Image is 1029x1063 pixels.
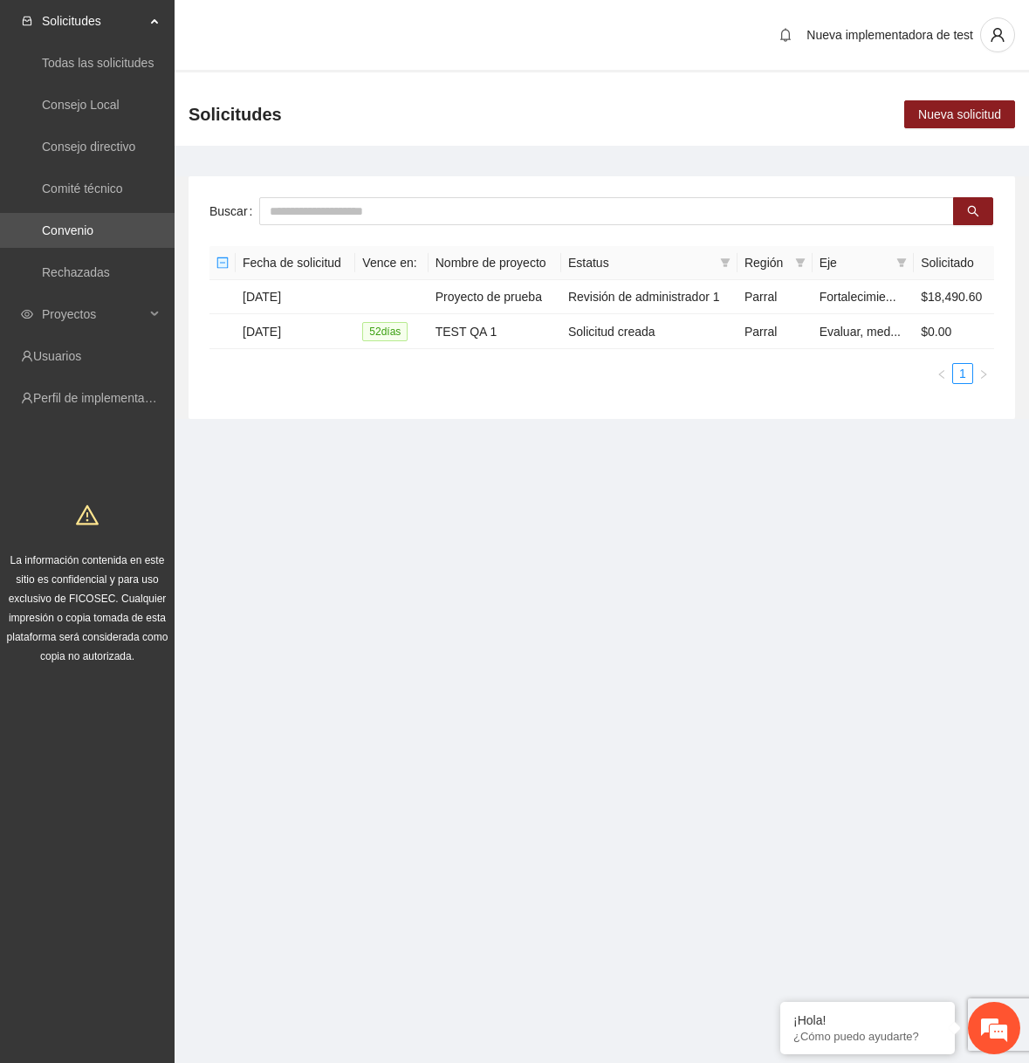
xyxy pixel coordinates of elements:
[973,363,994,384] button: right
[91,89,293,112] div: Chatee con nosotros ahora
[893,250,910,276] span: filter
[33,391,169,405] a: Perfil de implementadora
[561,314,737,349] td: Solicitud creada
[820,253,890,272] span: Eje
[42,56,154,70] a: Todas las solicitudes
[33,349,81,363] a: Usuarios
[904,100,1015,128] button: Nueva solicitud
[806,28,973,42] span: Nueva implementadora de test
[772,21,799,49] button: bell
[737,314,813,349] td: Parral
[42,297,145,332] span: Proyectos
[216,257,229,269] span: minus-square
[980,17,1015,52] button: user
[953,197,993,225] button: search
[236,280,355,314] td: [DATE]
[792,250,809,276] span: filter
[362,322,408,341] span: 52 día s
[793,1030,942,1043] p: ¿Cómo puedo ayudarte?
[936,369,947,380] span: left
[981,27,1014,43] span: user
[914,280,994,314] td: $18,490.60
[189,100,282,128] span: Solicitudes
[21,308,33,320] span: eye
[720,257,731,268] span: filter
[561,280,737,314] td: Revisión de administrador 1
[952,363,973,384] li: 1
[953,364,972,383] a: 1
[42,98,120,112] a: Consejo Local
[101,233,241,409] span: Estamos en línea.
[914,314,994,349] td: $0.00
[973,363,994,384] li: Next Page
[9,477,333,538] textarea: Escriba su mensaje y pulse “Intro”
[978,369,989,380] span: right
[7,554,168,662] span: La información contenida en este sitio es confidencial y para uso exclusivo de FICOSEC. Cualquier...
[236,246,355,280] th: Fecha de solicitud
[568,253,713,272] span: Estatus
[42,140,135,154] a: Consejo directivo
[737,280,813,314] td: Parral
[931,363,952,384] li: Previous Page
[918,105,1001,124] span: Nueva solicitud
[42,182,123,195] a: Comité técnico
[793,1013,942,1027] div: ¡Hola!
[896,257,907,268] span: filter
[355,246,428,280] th: Vence en:
[76,504,99,526] span: warning
[820,325,901,339] span: Evaluar, med...
[236,314,355,349] td: [DATE]
[931,363,952,384] button: left
[209,197,259,225] label: Buscar
[795,257,806,268] span: filter
[21,15,33,27] span: inbox
[42,223,93,237] a: Convenio
[429,280,561,314] td: Proyecto de prueba
[744,253,788,272] span: Región
[967,205,979,219] span: search
[820,290,896,304] span: Fortalecimie...
[914,246,994,280] th: Solicitado
[772,28,799,42] span: bell
[42,265,110,279] a: Rechazadas
[42,3,145,38] span: Solicitudes
[429,314,561,349] td: TEST QA 1
[717,250,734,276] span: filter
[286,9,328,51] div: Minimizar ventana de chat en vivo
[429,246,561,280] th: Nombre de proyecto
